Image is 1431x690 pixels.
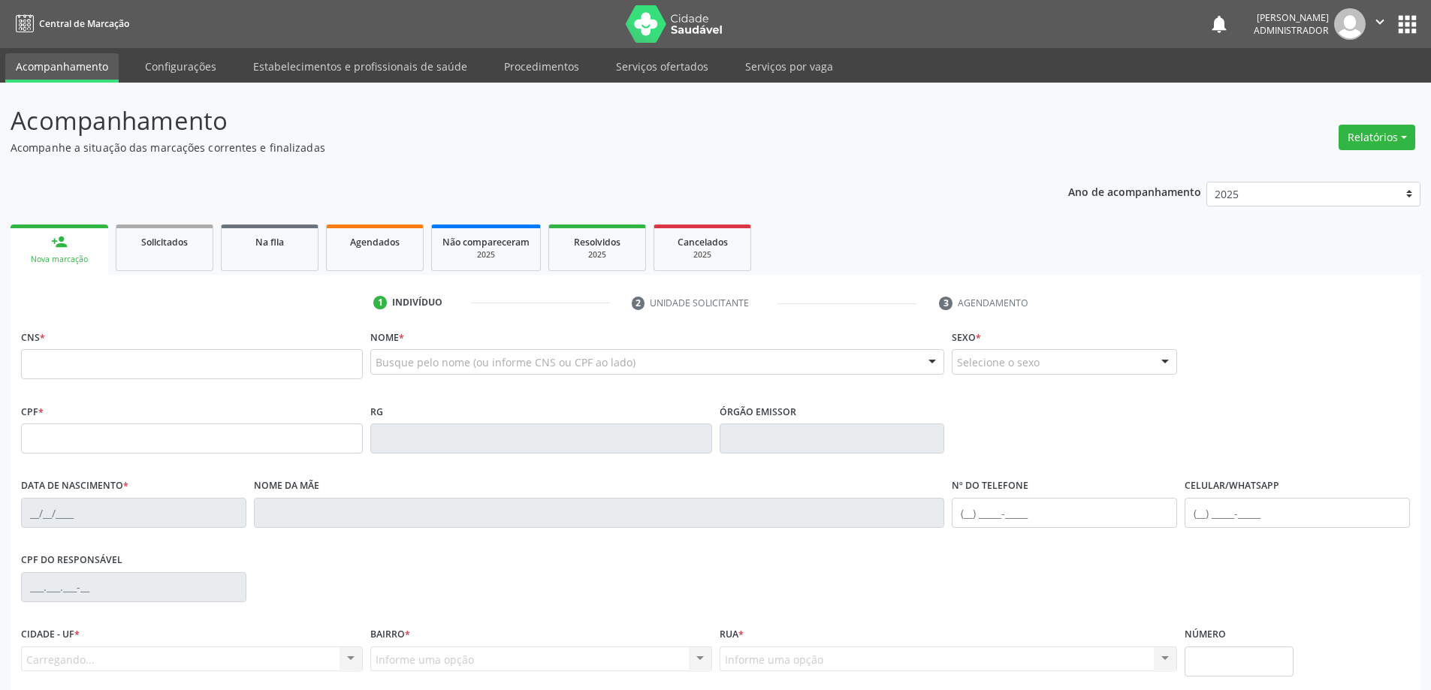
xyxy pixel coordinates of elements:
[442,236,530,249] span: Não compareceram
[1185,475,1279,498] label: Celular/WhatsApp
[5,53,119,83] a: Acompanhamento
[255,236,284,249] span: Na fila
[21,400,44,423] label: CPF
[254,475,319,498] label: Nome da mãe
[392,296,442,309] div: Indivíduo
[376,354,635,370] span: Busque pelo nome (ou informe CNS ou CPF ao lado)
[952,475,1028,498] label: Nº do Telefone
[735,53,844,80] a: Serviços por vaga
[1185,623,1226,646] label: Número
[243,53,478,80] a: Estabelecimentos e profissionais de saúde
[350,236,400,249] span: Agendados
[1068,182,1201,200] p: Ano de acompanhamento
[21,475,128,498] label: Data de nascimento
[560,249,635,261] div: 2025
[370,623,410,646] label: Bairro
[51,234,68,250] div: person_add
[720,400,796,423] label: Órgão emissor
[1254,11,1329,24] div: [PERSON_NAME]
[952,326,981,349] label: Sexo
[494,53,590,80] a: Procedimentos
[370,326,404,349] label: Nome
[21,254,98,265] div: Nova marcação
[957,354,1040,370] span: Selecione o sexo
[442,249,530,261] div: 2025
[1394,11,1420,38] button: apps
[1185,498,1410,528] input: (__) _____-_____
[605,53,719,80] a: Serviços ofertados
[11,102,998,140] p: Acompanhamento
[720,623,744,646] label: Rua
[1366,8,1394,40] button: 
[1334,8,1366,40] img: img
[134,53,227,80] a: Configurações
[21,549,122,572] label: CPF do responsável
[1254,24,1329,37] span: Administrador
[1209,14,1230,35] button: notifications
[373,296,387,309] div: 1
[1339,125,1415,150] button: Relatórios
[678,236,728,249] span: Cancelados
[574,236,620,249] span: Resolvidos
[952,498,1177,528] input: (__) _____-_____
[11,11,129,36] a: Central de Marcação
[370,400,383,423] label: RG
[21,572,246,602] input: ___.___.___-__
[39,17,129,30] span: Central de Marcação
[21,326,45,349] label: CNS
[141,236,188,249] span: Solicitados
[11,140,998,155] p: Acompanhe a situação das marcações correntes e finalizadas
[1372,14,1388,30] i: 
[665,249,740,261] div: 2025
[21,498,246,528] input: __/__/____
